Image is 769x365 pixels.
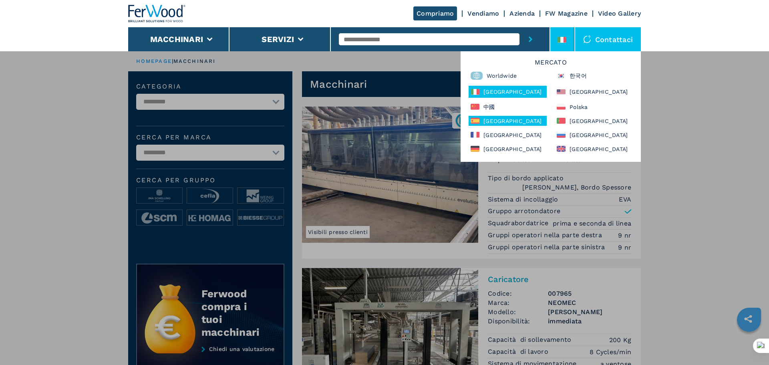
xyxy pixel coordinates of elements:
a: Compriamo [413,6,457,20]
div: Contattaci [575,27,641,51]
div: [GEOGRAPHIC_DATA] [555,116,633,126]
a: Video Gallery [598,10,641,17]
button: Servizi [262,34,294,44]
a: Azienda [509,10,535,17]
img: Ferwood [128,5,186,22]
div: [GEOGRAPHIC_DATA] [469,86,547,98]
a: Vendiamo [467,10,499,17]
div: Polska [555,102,633,112]
h6: Mercato [465,59,637,70]
button: Macchinari [150,34,203,44]
div: 中國 [469,102,547,112]
div: [GEOGRAPHIC_DATA] [555,130,633,140]
div: [GEOGRAPHIC_DATA] [555,86,633,98]
div: [GEOGRAPHIC_DATA] [469,144,547,154]
div: [GEOGRAPHIC_DATA] [469,116,547,126]
div: 한국어 [555,70,633,82]
div: [GEOGRAPHIC_DATA] [469,130,547,140]
a: FW Magazine [545,10,588,17]
button: submit-button [519,27,542,51]
div: [GEOGRAPHIC_DATA] [555,144,633,154]
img: Contattaci [583,35,591,43]
div: Worldwide [469,70,547,82]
